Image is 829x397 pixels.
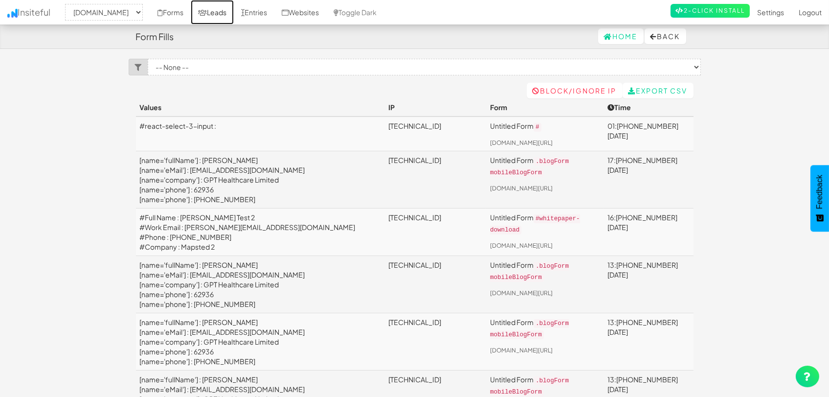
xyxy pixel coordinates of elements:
[623,83,694,98] a: Export CSV
[136,208,385,256] td: #Full Name : [PERSON_NAME] Test 2 #Work Email : [PERSON_NAME][EMAIL_ADDRESS][DOMAIN_NAME] #Phone ...
[136,256,385,313] td: [name='fullName'] : [PERSON_NAME] [name='eMail'] : [EMAIL_ADDRESS][DOMAIN_NAME] [name='company'] ...
[490,374,600,397] p: Untitled Form
[604,151,694,208] td: 17:[PHONE_NUMBER][DATE]
[388,213,441,222] a: [TECHNICAL_ID]
[7,9,18,18] img: icon.png
[490,317,600,340] p: Untitled Form
[598,28,644,44] a: Home
[490,139,553,146] a: [DOMAIN_NAME][URL]
[490,121,600,132] p: Untitled Form
[486,98,604,117] th: Form
[136,32,174,42] h4: Form Fills
[490,155,600,178] p: Untitled Form
[815,175,824,209] span: Feedback
[490,157,569,177] code: .blogForm mobileBlogForm
[388,121,441,130] a: [TECHNICAL_ID]
[388,318,441,327] a: [TECHNICAL_ID]
[490,319,569,339] code: .blogForm mobileBlogForm
[136,151,385,208] td: [name='fullName'] : [PERSON_NAME] [name='eMail'] : [EMAIL_ADDRESS][DOMAIN_NAME] [name='company'] ...
[490,260,600,282] p: Untitled Form
[671,4,750,18] a: 2-Click Install
[604,256,694,313] td: 13:[PHONE_NUMBER][DATE]
[490,185,553,192] a: [DOMAIN_NAME][URL]
[490,212,600,235] p: Untitled Form
[388,156,441,164] a: [TECHNICAL_ID]
[136,117,385,151] td: #react-select-3-input :
[490,376,569,397] code: .blogForm mobileBlogForm
[604,208,694,256] td: 16:[PHONE_NUMBER][DATE]
[490,289,553,297] a: [DOMAIN_NAME][URL]
[810,165,829,232] button: Feedback - Show survey
[490,242,553,249] a: [DOMAIN_NAME][URL]
[388,375,441,384] a: [TECHNICAL_ID]
[384,98,486,117] th: IP
[645,28,686,44] button: Back
[490,262,569,282] code: .blogForm mobileBlogForm
[534,123,541,132] code: #
[604,313,694,370] td: 13:[PHONE_NUMBER][DATE]
[490,347,553,354] a: [DOMAIN_NAME][URL]
[490,214,580,234] code: #whitepaper-download
[527,83,623,98] a: Block/Ignore IP
[388,260,441,269] a: [TECHNICAL_ID]
[604,98,694,117] th: Time
[136,98,385,117] th: Values
[136,313,385,370] td: [name='fullName'] : [PERSON_NAME] [name='eMail'] : [EMAIL_ADDRESS][DOMAIN_NAME] [name='company'] ...
[604,117,694,151] td: 01:[PHONE_NUMBER][DATE]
